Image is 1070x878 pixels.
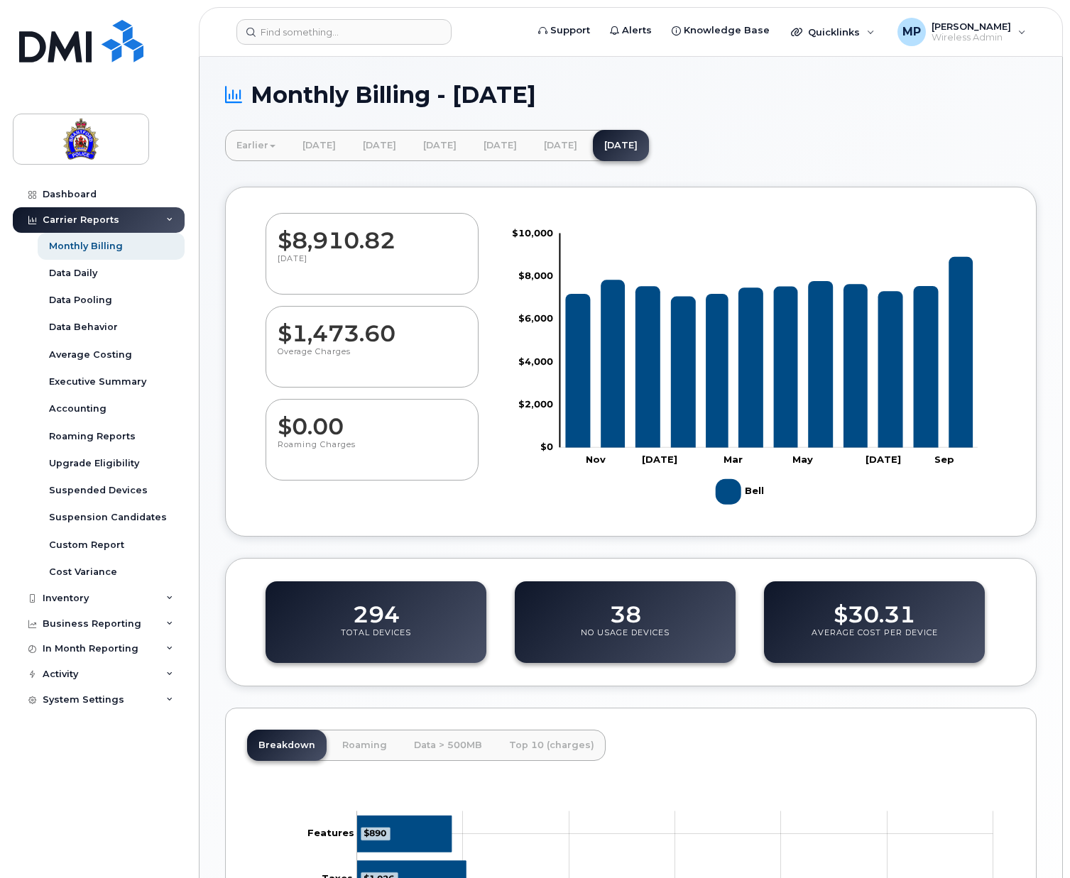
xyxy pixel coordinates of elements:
a: [DATE] [412,130,468,161]
dd: $8,910.82 [278,214,466,253]
tspan: $2,000 [518,398,553,410]
p: Average Cost Per Device [812,627,938,653]
a: [DATE] [472,130,528,161]
a: [DATE] [351,130,408,161]
tspan: $10,000 [512,226,553,238]
h1: Monthly Billing - [DATE] [225,82,1037,107]
tspan: May [792,454,813,465]
dd: $0.00 [278,400,466,439]
p: Overage Charges [278,346,466,372]
p: Roaming Charges [278,439,466,465]
dd: 38 [610,588,641,627]
a: Roaming [331,730,398,761]
a: Breakdown [247,730,327,761]
g: Bell [565,256,973,447]
p: [DATE] [278,253,466,279]
g: Bell [716,473,768,510]
dd: 294 [353,588,400,627]
tspan: [DATE] [866,454,901,465]
tspan: Mar [724,454,743,465]
dd: $1,473.60 [278,307,466,346]
tspan: $0 [540,441,553,452]
a: Data > 500MB [403,730,493,761]
tspan: [DATE] [642,454,677,465]
a: [DATE] [533,130,589,161]
p: Total Devices [341,627,411,653]
tspan: $4,000 [518,355,553,366]
tspan: Features [307,827,354,838]
dd: $30.31 [834,588,915,627]
p: No Usage Devices [581,627,670,653]
tspan: $6,000 [518,312,553,324]
a: Earlier [225,130,287,161]
tspan: Sep [934,454,954,465]
tspan: $8,000 [518,270,553,281]
tspan: $890 [364,828,386,838]
a: [DATE] [593,130,649,161]
g: Legend [716,473,768,510]
a: [DATE] [291,130,347,161]
a: Top 10 (charges) [498,730,606,761]
tspan: Nov [586,454,606,465]
g: Chart [512,226,978,510]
